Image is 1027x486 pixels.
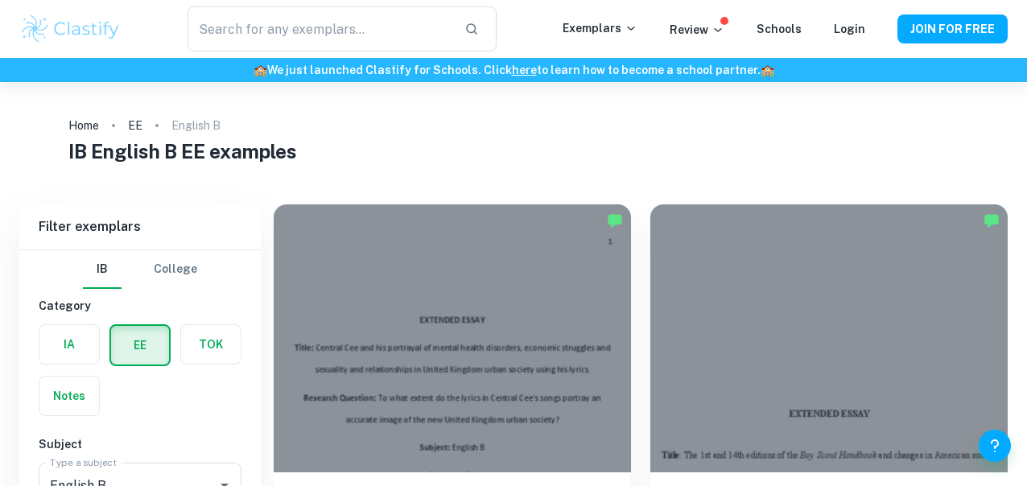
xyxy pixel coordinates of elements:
button: IA [39,325,99,364]
h1: IB English B EE examples [68,137,958,166]
button: Notes [39,377,99,415]
button: EE [111,326,169,364]
span: 🏫 [761,64,774,76]
img: Clastify logo [19,13,122,45]
a: Home [68,114,99,137]
a: Login [834,23,865,35]
h6: Subject [39,435,241,453]
label: Type a subject [50,455,117,469]
p: Exemplars [563,19,637,37]
input: Search for any exemplars... [188,6,452,51]
img: Marked [607,212,623,229]
button: College [154,250,197,289]
div: Filter type choice [83,250,197,289]
img: Marked [984,212,1000,229]
a: EE [128,114,142,137]
button: TOK [181,325,241,364]
p: English B [171,117,221,134]
h6: Category [39,297,241,315]
button: Help and Feedback [979,430,1011,462]
span: 🏫 [254,64,267,76]
p: Review [670,21,724,39]
a: here [512,64,537,76]
a: Schools [757,23,802,35]
button: JOIN FOR FREE [897,14,1008,43]
h6: We just launched Clastify for Schools. Click to learn how to become a school partner. [3,61,1024,79]
h6: Filter exemplars [19,204,261,249]
button: IB [83,250,122,289]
